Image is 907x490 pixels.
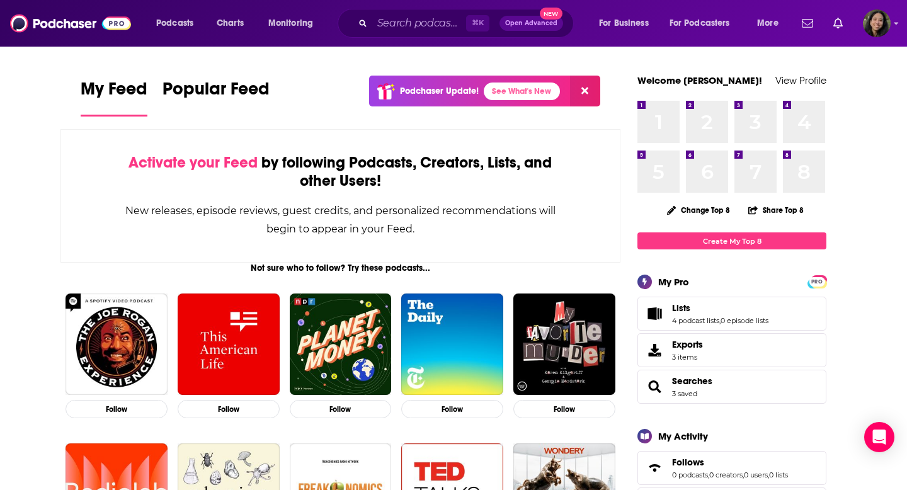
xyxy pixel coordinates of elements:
[809,276,824,286] a: PRO
[401,400,503,418] button: Follow
[744,470,768,479] a: 0 users
[466,15,489,31] span: ⌘ K
[124,202,557,238] div: New releases, episode reviews, guest credits, and personalized recommendations will begin to appe...
[484,83,560,100] a: See What's New
[401,293,503,396] img: The Daily
[637,333,826,367] a: Exports
[10,11,131,35] img: Podchaser - Follow, Share and Rate Podcasts
[178,400,280,418] button: Follow
[290,293,392,396] img: Planet Money
[505,20,557,26] span: Open Advanced
[672,389,697,398] a: 3 saved
[719,316,721,325] span: ,
[81,78,147,107] span: My Feed
[658,276,689,288] div: My Pro
[672,302,768,314] a: Lists
[290,400,392,418] button: Follow
[709,470,743,479] a: 0 creators
[672,375,712,387] a: Searches
[156,14,193,32] span: Podcasts
[659,202,738,218] button: Change Top 8
[863,9,891,37] img: User Profile
[163,78,270,107] span: Popular Feed
[863,9,891,37] span: Logged in as BroadleafBooks2
[797,13,818,34] a: Show notifications dropdown
[708,470,709,479] span: ,
[147,13,210,33] button: open menu
[672,470,708,479] a: 0 podcasts
[863,9,891,37] button: Show profile menu
[642,305,667,322] a: Lists
[775,74,826,86] a: View Profile
[757,14,779,32] span: More
[828,13,848,34] a: Show notifications dropdown
[599,14,649,32] span: For Business
[642,459,667,477] a: Follows
[260,13,329,33] button: open menu
[128,153,258,172] span: Activate your Feed
[372,13,466,33] input: Search podcasts, credits, & more...
[642,378,667,396] a: Searches
[178,293,280,396] img: This American Life
[743,470,744,479] span: ,
[721,316,768,325] a: 0 episode lists
[748,198,804,222] button: Share Top 8
[672,353,703,362] span: 3 items
[637,74,762,86] a: Welcome [PERSON_NAME]!
[637,451,826,485] span: Follows
[124,154,557,190] div: by following Podcasts, Creators, Lists, and other Users!
[590,13,665,33] button: open menu
[513,400,615,418] button: Follow
[499,16,563,31] button: Open AdvancedNew
[268,14,313,32] span: Monitoring
[748,13,794,33] button: open menu
[769,470,788,479] a: 0 lists
[637,232,826,249] a: Create My Top 8
[642,341,667,359] span: Exports
[670,14,730,32] span: For Podcasters
[66,400,168,418] button: Follow
[217,14,244,32] span: Charts
[672,339,703,350] span: Exports
[208,13,251,33] a: Charts
[163,78,270,117] a: Popular Feed
[540,8,562,20] span: New
[672,457,788,468] a: Follows
[637,297,826,331] span: Lists
[658,430,708,442] div: My Activity
[809,277,824,287] span: PRO
[672,457,704,468] span: Follows
[81,78,147,117] a: My Feed
[513,293,615,396] img: My Favorite Murder with Karen Kilgariff and Georgia Hardstark
[66,293,168,396] img: The Joe Rogan Experience
[864,422,894,452] div: Open Intercom Messenger
[768,470,769,479] span: ,
[672,302,690,314] span: Lists
[672,316,719,325] a: 4 podcast lists
[661,13,748,33] button: open menu
[637,370,826,404] span: Searches
[350,9,586,38] div: Search podcasts, credits, & more...
[60,263,620,273] div: Not sure who to follow? Try these podcasts...
[400,86,479,96] p: Podchaser Update!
